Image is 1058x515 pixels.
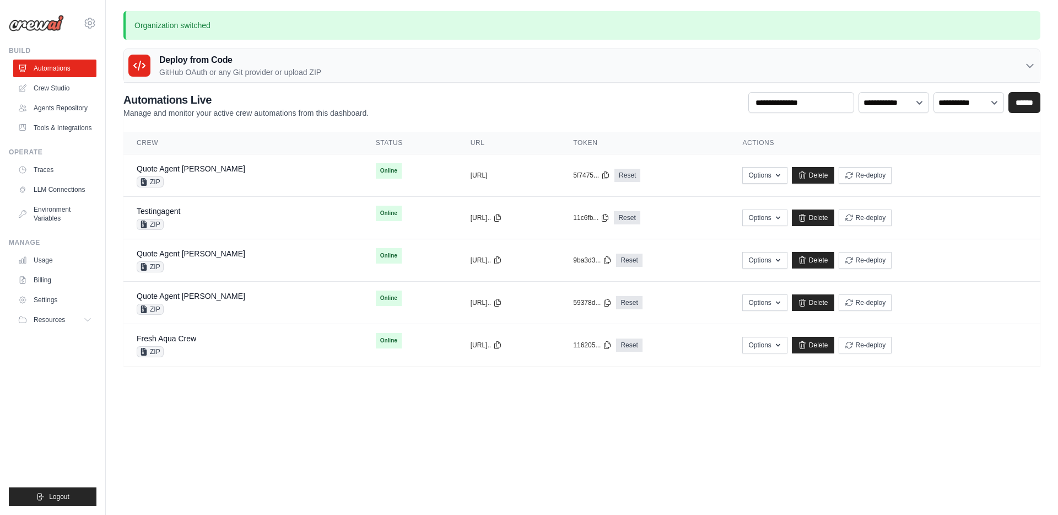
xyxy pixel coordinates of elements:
[614,169,640,182] a: Reset
[363,132,457,154] th: Status
[839,294,892,311] button: Re-deploy
[573,256,612,265] button: 9ba3d3...
[34,315,65,324] span: Resources
[13,119,96,137] a: Tools & Integrations
[457,132,560,154] th: URL
[573,171,610,180] button: 5f7475...
[137,304,164,315] span: ZIP
[742,294,787,311] button: Options
[13,201,96,227] a: Environment Variables
[13,251,96,269] a: Usage
[13,99,96,117] a: Agents Repository
[376,291,402,306] span: Online
[9,148,96,157] div: Operate
[729,132,1040,154] th: Actions
[137,334,196,343] a: Fresh Aqua Crew
[792,337,834,353] a: Delete
[792,294,834,311] a: Delete
[159,53,321,67] h3: Deploy from Code
[839,252,892,269] button: Re-deploy
[137,219,164,230] span: ZIP
[123,108,369,119] p: Manage and monitor your active crew automations from this dashboard.
[792,252,834,269] a: Delete
[137,292,245,301] a: Quote Agent [PERSON_NAME]
[9,46,96,55] div: Build
[123,132,363,154] th: Crew
[137,176,164,187] span: ZIP
[839,210,892,226] button: Re-deploy
[616,254,642,267] a: Reset
[13,181,96,199] a: LLM Connections
[137,164,245,173] a: Quote Agent [PERSON_NAME]
[137,346,164,357] span: ZIP
[614,211,640,224] a: Reset
[573,341,612,350] button: 116205...
[123,11,1040,40] p: Organization switched
[742,210,787,226] button: Options
[839,337,892,353] button: Re-deploy
[792,210,834,226] a: Delete
[376,163,402,179] span: Online
[13,161,96,179] a: Traces
[49,492,69,501] span: Logout
[137,261,164,272] span: ZIP
[13,291,96,309] a: Settings
[13,79,96,97] a: Crew Studio
[9,487,96,506] button: Logout
[9,238,96,247] div: Manage
[9,15,64,31] img: Logo
[137,207,180,216] a: Testingagent
[573,213,609,222] button: 11c6fb...
[573,298,612,307] button: 59378d...
[137,249,245,258] a: Quote Agent [PERSON_NAME]
[123,92,369,108] h2: Automations Live
[742,337,787,353] button: Options
[742,252,787,269] button: Options
[13,60,96,77] a: Automations
[742,167,787,184] button: Options
[376,248,402,264] span: Online
[376,206,402,221] span: Online
[560,132,729,154] th: Token
[159,67,321,78] p: GitHub OAuth or any Git provider or upload ZIP
[616,339,642,352] a: Reset
[839,167,892,184] button: Re-deploy
[13,311,96,329] button: Resources
[616,296,642,309] a: Reset
[13,271,96,289] a: Billing
[376,333,402,348] span: Online
[792,167,834,184] a: Delete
